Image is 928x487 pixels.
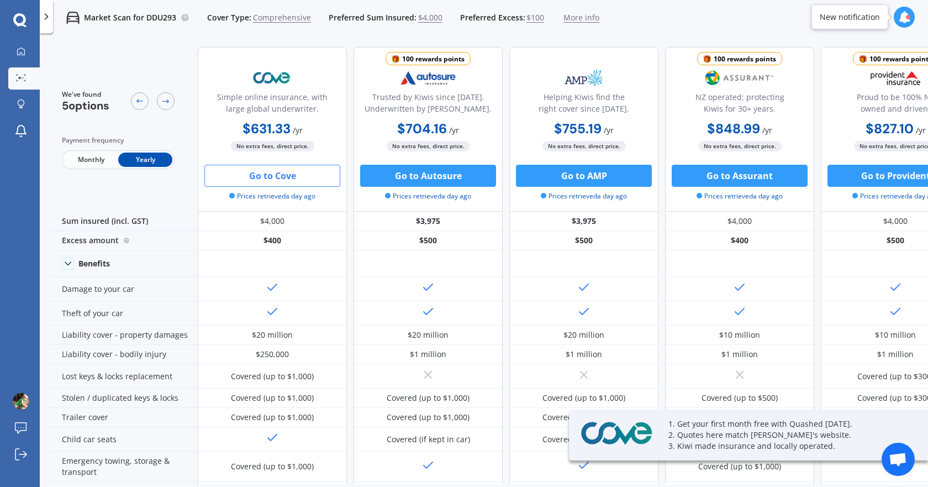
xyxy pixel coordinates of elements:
[542,412,625,423] div: Covered (up to $1,000)
[231,461,314,472] div: Covered (up to $1,000)
[916,125,926,135] span: / yr
[231,412,314,423] div: Covered (up to $1,000)
[542,141,626,151] span: No extra fees, direct price.
[49,408,198,427] div: Trailer cover
[329,12,416,23] span: Preferred Sum Insured:
[387,434,470,445] div: Covered (if kept in car)
[460,12,525,23] span: Preferred Excess:
[526,12,544,23] span: $100
[707,120,760,137] b: $848.99
[354,212,503,231] div: $3,975
[207,12,251,23] span: Cover Type:
[721,349,758,360] div: $1 million
[542,392,625,404] div: Covered (up to $1,000)
[516,165,652,187] button: Go to AMP
[668,430,900,441] p: 2. Quotes here match [PERSON_NAME]'s website.
[668,418,900,430] p: 1. Get your first month free with Quashed [DATE].
[563,329,604,341] div: $20 million
[665,231,814,250] div: $400
[697,191,783,201] span: Prices retrieved a day ago
[49,301,198,326] div: Theft of your car
[49,345,198,364] div: Liability cover - bodily injury
[49,452,198,482] div: Emergency towing, storage & transport
[78,259,110,269] div: Benefits
[231,392,314,404] div: Covered (up to $1,000)
[354,231,503,250] div: $500
[198,212,347,231] div: $4,000
[703,64,776,92] img: Assurant.png
[408,329,449,341] div: $20 million
[49,389,198,408] div: Stolen / duplicated keys & locks
[762,125,772,135] span: / yr
[698,461,781,472] div: Covered (up to $1,000)
[13,393,29,410] img: ACg8ocJtiSTE45mIoksXogNGiT9nmrkyuBCxKW8aRtZyyB9m898Gr7aT=s96-c
[253,12,311,23] span: Comprehensive
[859,55,867,63] img: points
[49,277,198,301] div: Damage to your car
[229,191,315,201] span: Prices retrieved a day ago
[252,329,293,341] div: $20 million
[509,231,658,250] div: $500
[875,329,916,341] div: $10 million
[49,212,198,231] div: Sum insured (incl. GST)
[665,212,814,231] div: $4,000
[84,12,176,23] p: Market Scan for DDU293
[256,349,289,360] div: $250,000
[566,349,602,360] div: $1 million
[578,420,655,448] img: Cove.webp
[702,392,778,404] div: Covered (up to $500)
[397,120,447,137] b: $704.16
[387,412,470,423] div: Covered (up to $1,000)
[563,12,599,23] span: More info
[820,12,880,23] div: New notification
[387,392,470,404] div: Covered (up to $1,000)
[198,231,347,250] div: $400
[541,191,627,201] span: Prices retrieved a day ago
[49,427,198,452] div: Child car seats
[293,125,303,135] span: / yr
[519,91,649,119] div: Helping Kiwis find the right cover since [DATE].
[674,91,805,119] div: NZ operated; protecting Kiwis for 30+ years.
[231,141,314,151] span: No extra fees, direct price.
[387,141,470,151] span: No extra fees, direct price.
[64,153,118,167] span: Monthly
[668,441,900,452] p: 3. Kiwi made insurance and locally operated.
[719,329,760,341] div: $10 million
[207,91,338,119] div: Simple online insurance, with large global underwriter.
[231,371,314,382] div: Covered (up to $1,000)
[49,231,198,250] div: Excess amount
[714,54,776,65] div: 100 rewards points
[204,165,340,187] button: Go to Cove
[882,443,915,476] a: Open chat
[410,349,446,360] div: $1 million
[449,125,459,135] span: / yr
[866,120,914,137] b: $827.10
[62,135,175,146] div: Payment frequency
[703,55,711,63] img: points
[604,125,614,135] span: / yr
[360,165,496,187] button: Go to Autosure
[402,54,465,65] div: 100 rewards points
[509,212,658,231] div: $3,975
[392,55,399,63] img: points
[49,326,198,345] div: Liability cover - property damages
[236,64,309,92] img: Cove.webp
[554,120,602,137] b: $755.19
[385,191,471,201] span: Prices retrieved a day ago
[547,64,620,92] img: AMP.webp
[698,141,782,151] span: No extra fees, direct price.
[392,64,465,92] img: Autosure.webp
[66,11,80,24] img: car.f15378c7a67c060ca3f3.svg
[877,349,914,360] div: $1 million
[542,434,626,445] div: Covered (if kept in car)
[62,90,109,100] span: We've found
[363,91,493,119] div: Trusted by Kiwis since [DATE]. Underwritten by [PERSON_NAME].
[62,98,109,113] span: 5 options
[118,153,172,167] span: Yearly
[49,364,198,389] div: Lost keys & locks replacement
[242,120,291,137] b: $631.33
[418,12,442,23] span: $4,000
[672,165,808,187] button: Go to Assurant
